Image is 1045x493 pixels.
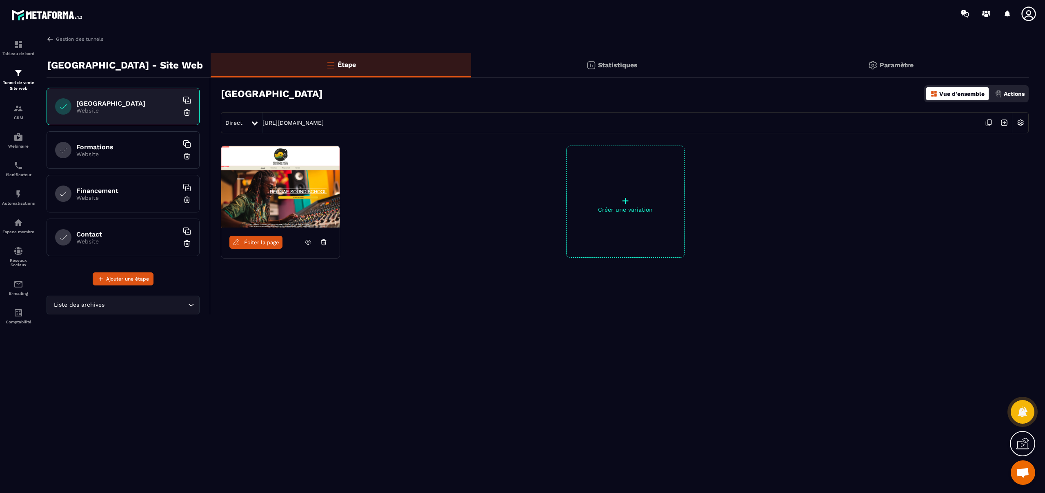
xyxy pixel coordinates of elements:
[183,196,191,204] img: trash
[76,151,178,157] p: Website
[2,240,35,273] a: social-networksocial-networkRéseaux Sociaux
[586,60,596,70] img: stats.20deebd0.svg
[2,320,35,324] p: Comptabilité
[2,291,35,296] p: E-mailing
[13,218,23,228] img: automations
[13,68,23,78] img: formation
[2,97,35,126] a: formationformationCRM
[567,195,684,206] p: +
[2,126,35,155] a: automationsautomationsWebinaire
[930,90,938,97] img: dashboard-orange.40269519.svg
[2,33,35,62] a: formationformationTableau de bord
[47,57,203,73] p: [GEOGRAPHIC_DATA] - Site Web
[47,35,54,43] img: arrow
[52,301,106,310] span: Liste des archives
[13,161,23,170] img: scheduler
[2,302,35,330] a: accountantaccountantComptabilité
[229,236,282,249] a: Éditer la page
[2,172,35,177] p: Planificateur
[939,91,985,97] p: Vue d'ensemble
[13,279,23,289] img: email
[2,212,35,240] a: automationsautomationsEspace membre
[106,275,149,283] span: Ajouter une étape
[598,61,638,69] p: Statistiques
[221,88,322,99] h3: [GEOGRAPHIC_DATA]
[183,108,191,117] img: trash
[2,115,35,120] p: CRM
[13,132,23,142] img: automations
[76,99,178,107] h6: [GEOGRAPHIC_DATA]
[2,155,35,183] a: schedulerschedulerPlanificateur
[880,61,914,69] p: Paramètre
[76,195,178,201] p: Website
[47,35,103,43] a: Gestion des tunnels
[1004,91,1025,97] p: Actions
[996,115,1012,130] img: arrow-next.bcc2205e.svg
[2,144,35,148] p: Webinaire
[106,301,186,310] input: Search for option
[93,272,153,285] button: Ajouter une étape
[262,119,324,126] a: [URL][DOMAIN_NAME]
[2,201,35,206] p: Automatisations
[183,239,191,248] img: trash
[76,107,178,114] p: Website
[76,230,178,238] h6: Contact
[13,246,23,256] img: social-network
[2,258,35,267] p: Réseaux Sociaux
[2,230,35,234] p: Espace membre
[2,273,35,302] a: emailemailE-mailing
[1011,460,1035,485] div: Ouvrir le chat
[76,238,178,245] p: Website
[2,51,35,56] p: Tableau de bord
[567,206,684,213] p: Créer une variation
[868,60,878,70] img: setting-gr.5f69749f.svg
[221,146,340,228] img: image
[225,119,242,126] span: Direct
[2,80,35,91] p: Tunnel de vente Site web
[13,40,23,49] img: formation
[183,152,191,160] img: trash
[76,187,178,195] h6: Financement
[244,239,279,245] span: Éditer la page
[13,189,23,199] img: automations
[2,183,35,212] a: automationsautomationsAutomatisations
[326,60,336,70] img: bars-o.4a397970.svg
[1013,115,1028,130] img: setting-w.858f3a88.svg
[13,104,23,113] img: formation
[76,143,178,151] h6: Formations
[338,61,356,69] p: Étape
[995,90,1002,97] img: actions.d6e523a2.png
[47,296,200,314] div: Search for option
[11,7,85,22] img: logo
[2,62,35,97] a: formationformationTunnel de vente Site web
[13,308,23,318] img: accountant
